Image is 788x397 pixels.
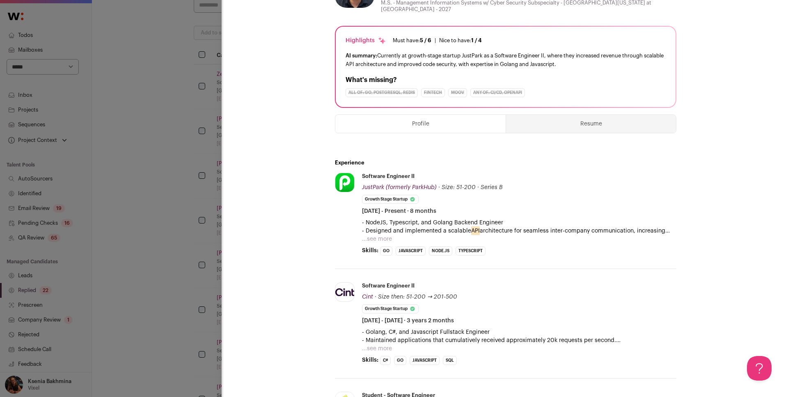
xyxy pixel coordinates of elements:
span: [DATE] - [DATE] · 3 years 2 months [362,317,454,325]
span: Cint [362,294,373,300]
div: Fintech [421,88,445,97]
span: 5 / 6 [420,38,431,43]
div: Software Engineer II [362,173,415,180]
li: JavaScript [396,246,426,256]
div: Moov [448,88,467,97]
h2: What's missing? [346,75,666,85]
button: Resume [506,115,676,133]
span: · [477,183,479,192]
div: Highlights [346,37,386,45]
p: - Golang, C#, and Javascript Fullstack Engineer [362,328,676,336]
button: Profile [335,115,506,133]
li: Node.js [429,246,452,256]
div: Software Engineer II [362,282,415,290]
span: Series B [481,185,503,190]
button: ...see more [362,235,392,243]
li: Go [380,246,392,256]
div: Currently at growth-stage startup JustPark as a Software Engineer II, where they increased revenu... [346,51,666,68]
ul: | [393,37,482,44]
span: · Size then: 51-200 → 201-500 [375,294,457,300]
h2: Experience [335,160,676,166]
p: - NodeJS, Typescript, and Golang Backend Engineer [362,219,676,227]
li: SQL [443,356,457,365]
span: Skills: [362,356,378,364]
div: Nice to have: [439,37,482,44]
li: Growth Stage Startup [362,304,419,313]
div: All of: Go, PostgreSQL, Redis [346,88,418,97]
li: TypeScript [456,246,486,256]
span: JustPark (formerly ParkHub) [362,185,437,190]
button: ...see more [362,345,392,353]
p: - Maintained applications that cumulatively received approximately 20k requests per second. [362,336,676,345]
p: - Designed and implemented a scalable architecture for seamless inter-company communication, incr... [362,227,676,235]
div: Any of: CI/CD, OpenAPI [470,88,525,97]
li: C# [380,356,391,365]
li: JavaScript [410,356,440,365]
img: c1dc070c250b4101417112787eb572b6c51eb6af1a3dfa70db6434c109b5039f.png [335,288,354,296]
li: Go [394,356,406,365]
span: AI summary: [346,53,377,58]
span: · Size: 51-200 [438,185,476,190]
div: Must have: [393,37,431,44]
iframe: Help Scout Beacon - Open [747,356,772,381]
span: Skills: [362,246,378,255]
li: Growth Stage Startup [362,195,419,204]
span: 1 / 4 [471,38,482,43]
mark: API [471,226,480,235]
span: [DATE] - Present · 8 months [362,207,436,215]
img: becc838f38717500389f29f2d15c16bb797df017fc63b0a92a694e947c0a10b5.jpg [335,173,354,192]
